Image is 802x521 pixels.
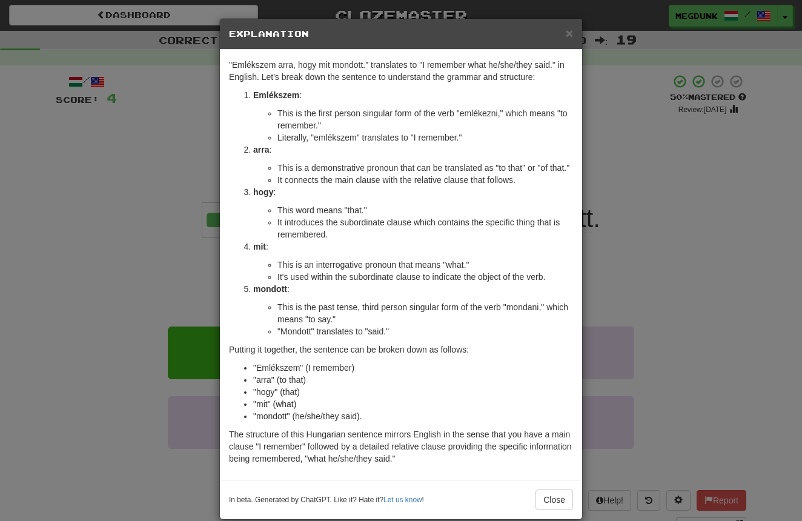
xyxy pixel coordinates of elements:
[277,271,573,283] li: It's used within the subordinate clause to indicate the object of the verb.
[277,107,573,131] li: This is the first person singular form of the verb "emlékezni," which means "to remember."
[253,186,573,198] p: :
[253,362,573,374] li: "Emlékszem" (I remember)
[566,27,573,39] button: Close
[535,489,573,510] button: Close
[229,428,573,465] p: The structure of this Hungarian sentence mirrors English in the sense that you have a main clause...
[253,187,273,197] strong: hogy
[253,90,299,100] strong: Emlékszem
[277,174,573,186] li: It connects the main clause with the relative clause that follows.
[253,410,573,422] li: "mondott" (he/she/they said).
[253,242,266,251] strong: mit
[277,131,573,144] li: Literally, "emlékszem" translates to "I remember."
[253,386,573,398] li: "hogy" (that)
[253,284,287,294] strong: mondott
[229,28,573,40] h5: Explanation
[566,26,573,40] span: ×
[277,325,573,337] li: "Mondott" translates to "said."
[277,259,573,271] li: This is an interrogative pronoun that means "what."
[229,495,424,505] small: In beta. Generated by ChatGPT. Like it? Hate it? !
[253,89,573,101] p: :
[253,374,573,386] li: "arra" (to that)
[253,241,573,253] p: :
[383,496,422,504] a: Let us know
[229,59,573,83] p: "Emlékszem arra, hogy mit mondott." translates to "I remember what he/she/they said." in English....
[277,204,573,216] li: This word means "that."
[253,145,269,154] strong: arra
[277,216,573,241] li: It introduces the subordinate clause which contains the specific thing that is remembered.
[229,343,573,356] p: Putting it together, the sentence can be broken down as follows:
[253,398,573,410] li: "mit" (what)
[253,283,573,295] p: :
[277,162,573,174] li: This is a demonstrative pronoun that can be translated as "to that" or "of that."
[277,301,573,325] li: This is the past tense, third person singular form of the verb "mondani," which means "to say."
[253,144,573,156] p: :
